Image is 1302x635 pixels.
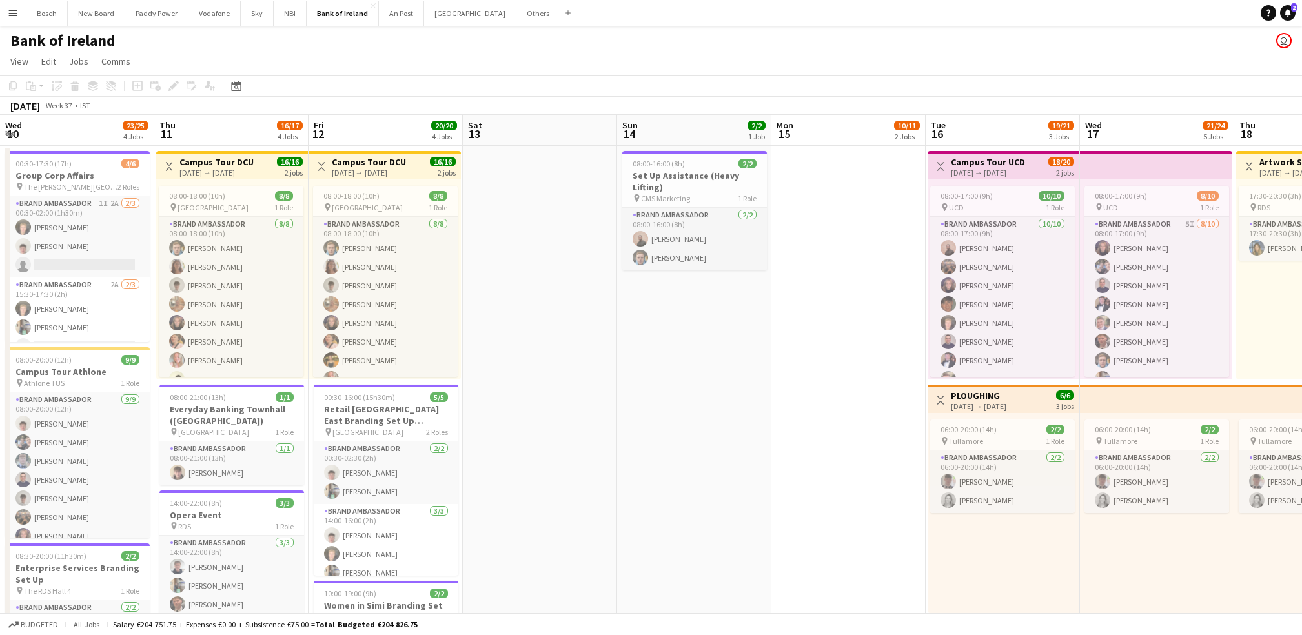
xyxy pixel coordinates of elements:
span: 10/11 [894,121,920,130]
span: Jobs [69,55,88,67]
h3: Set Up Assistance (Heavy Lifting) [622,170,767,193]
span: 23/25 [123,121,148,130]
span: 2 Roles [117,182,139,192]
span: 9/9 [121,355,139,365]
div: 4 Jobs [432,132,456,141]
span: 2/2 [1201,425,1219,434]
app-job-card: 00:30-16:00 (15h30m)5/5Retail [GEOGRAPHIC_DATA] East Branding Set Up ([GEOGRAPHIC_DATA]) [GEOGRAP... [314,385,458,576]
app-card-role: Brand Ambassador3/314:00-16:00 (2h)[PERSON_NAME][PERSON_NAME][PERSON_NAME] [314,504,458,585]
a: View [5,53,34,70]
span: Wed [5,119,22,131]
h3: Campus Tour DCU [332,156,406,168]
span: Tullamore [1103,436,1137,446]
app-card-role: Brand Ambassador8/808:00-18:00 (10h)[PERSON_NAME][PERSON_NAME][PERSON_NAME][PERSON_NAME][PERSON_N... [313,217,458,392]
app-card-role: Brand Ambassador10/1008:00-17:00 (9h)[PERSON_NAME][PERSON_NAME][PERSON_NAME][PERSON_NAME][PERSON_... [930,217,1075,429]
span: 16/16 [277,157,303,166]
div: Salary €204 751.75 + Expenses €0.00 + Subsistence €75.00 = [113,620,418,629]
span: 11 [158,126,176,141]
div: [DATE] → [DATE] [332,168,406,177]
app-card-role: Brand Ambassador2A2/315:30-17:30 (2h)[PERSON_NAME][PERSON_NAME] [5,277,150,359]
span: 08:00-18:00 (10h) [169,191,225,201]
span: 2 Roles [426,427,448,437]
span: 8/10 [1197,191,1219,201]
span: 10/10 [1039,191,1064,201]
span: Thu [159,119,176,131]
button: Bank of Ireland [307,1,379,26]
span: Week 37 [43,101,75,110]
span: [GEOGRAPHIC_DATA] [178,427,249,437]
app-card-role: Brand Ambassador9/908:00-20:00 (12h)[PERSON_NAME][PERSON_NAME][PERSON_NAME][PERSON_NAME][PERSON_N... [5,392,150,586]
span: 2 [1291,3,1297,12]
span: 14 [620,126,638,141]
app-card-role: Brand Ambassador8/808:00-18:00 (10h)[PERSON_NAME][PERSON_NAME][PERSON_NAME][PERSON_NAME][PERSON_N... [159,217,303,392]
h1: Bank of Ireland [10,31,116,50]
span: 00:30-17:30 (17h) [15,159,72,168]
div: 1 Job [748,132,765,141]
span: 17 [1083,126,1102,141]
button: Others [516,1,560,26]
button: Bosch [26,1,68,26]
span: Total Budgeted €204 826.75 [315,620,418,629]
span: 2/2 [738,159,757,168]
span: Edit [41,55,56,67]
span: [GEOGRAPHIC_DATA] [178,203,249,212]
span: RDS [1257,203,1270,212]
span: The RDS Hall 4 [24,586,71,596]
h3: Group Corp Affairs [5,170,150,181]
span: 2/2 [1046,425,1064,434]
span: 16/16 [430,157,456,166]
span: The [PERSON_NAME][GEOGRAPHIC_DATA] [24,182,117,192]
h3: Retail [GEOGRAPHIC_DATA] East Branding Set Up ([GEOGRAPHIC_DATA]) [314,403,458,427]
span: 20/20 [431,121,457,130]
button: Paddy Power [125,1,188,26]
span: 1 Role [429,203,447,212]
span: 16/17 [277,121,303,130]
span: 16 [929,126,946,141]
span: Fri [314,119,324,131]
span: 1 Role [121,586,139,596]
app-card-role: Brand Ambassador2/206:00-20:00 (14h)[PERSON_NAME][PERSON_NAME] [930,450,1075,513]
div: 2 jobs [438,166,456,177]
span: 1 Role [1046,203,1064,212]
h3: Women in Simi Branding Set Up [314,600,458,623]
button: New Board [68,1,125,26]
span: Tullamore [949,436,983,446]
span: 4/6 [121,159,139,168]
span: 08:00-21:00 (13h) [170,392,226,402]
div: [DATE] → [DATE] [179,168,254,177]
span: Thu [1239,119,1256,131]
span: 1 Role [1046,436,1064,446]
span: 8/8 [275,191,293,201]
div: 4 Jobs [123,132,148,141]
button: An Post [379,1,424,26]
span: 08:00-18:00 (10h) [323,191,380,201]
app-card-role: Brand Ambassador2/208:00-16:00 (8h)[PERSON_NAME][PERSON_NAME] [622,208,767,270]
app-job-card: 08:00-16:00 (8h)2/2Set Up Assistance (Heavy Lifting) CMS Marketing1 RoleBrand Ambassador2/208:00-... [622,151,767,270]
span: Mon [777,119,793,131]
a: Jobs [64,53,94,70]
app-job-card: 08:00-20:00 (12h)9/9Campus Tour Athlone Athlone TUS1 RoleBrand Ambassador9/908:00-20:00 (12h)[PER... [5,347,150,538]
span: 2/2 [121,551,139,561]
h3: Campus Tour Athlone [5,366,150,378]
div: 08:00-17:00 (9h)10/10 UCD1 RoleBrand Ambassador10/1008:00-17:00 (9h)[PERSON_NAME][PERSON_NAME][PE... [930,186,1075,377]
div: 3 Jobs [1049,132,1073,141]
button: Vodafone [188,1,241,26]
div: 2 Jobs [895,132,919,141]
span: 08:00-17:00 (9h) [941,191,993,201]
span: 8/8 [429,191,447,201]
app-job-card: 08:00-18:00 (10h)8/8 [GEOGRAPHIC_DATA]1 RoleBrand Ambassador8/808:00-18:00 (10h)[PERSON_NAME][PER... [159,186,303,377]
span: 18/20 [1048,157,1074,166]
span: 08:00-17:00 (9h) [1095,191,1147,201]
span: 00:30-16:00 (15h30m) [324,392,395,402]
span: 1 Role [738,194,757,203]
span: Budgeted [21,620,58,629]
span: 14:00-22:00 (8h) [170,498,222,508]
div: 00:30-17:30 (17h)4/6Group Corp Affairs The [PERSON_NAME][GEOGRAPHIC_DATA]2 RolesBrand Ambassador1... [5,151,150,342]
app-card-role: Brand Ambassador5I8/1008:00-17:00 (9h)[PERSON_NAME][PERSON_NAME][PERSON_NAME][PERSON_NAME][PERSON... [1084,217,1229,429]
span: 21/24 [1203,121,1228,130]
span: 1/1 [276,392,294,402]
app-card-role: Brand Ambassador1I2A2/300:30-02:00 (1h30m)[PERSON_NAME][PERSON_NAME] [5,196,150,277]
app-card-role: Brand Ambassador3/314:00-22:00 (8h)[PERSON_NAME][PERSON_NAME][PERSON_NAME] [159,536,304,617]
app-card-role: Brand Ambassador2/206:00-20:00 (14h)[PERSON_NAME][PERSON_NAME] [1084,450,1229,513]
